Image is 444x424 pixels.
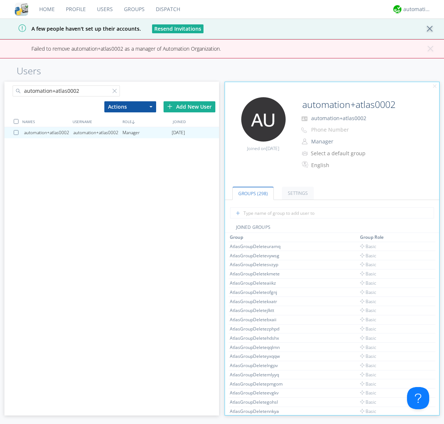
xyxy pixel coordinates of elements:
[71,116,121,127] div: USERNAME
[171,116,221,127] div: JOINED
[360,399,376,405] span: Basic
[360,335,376,341] span: Basic
[302,160,309,169] img: In groups with Translation enabled, this user's messages will be automatically translated to and ...
[302,148,309,158] img: icon-alert-users-thin-outline.svg
[360,344,376,350] span: Basic
[432,84,437,89] img: cancel.svg
[230,289,285,295] div: AtlasGroupDeleteofgnj
[6,25,141,32] span: A few people haven't set up their accounts.
[311,115,366,122] span: automation+atlas0002
[230,390,285,396] div: AtlasGroupDeleteevgkv
[360,326,376,332] span: Basic
[360,362,376,369] span: Basic
[403,6,431,13] div: automation+atlas
[73,127,122,138] div: automation+atlas0002
[360,408,376,414] span: Basic
[230,344,285,350] div: AtlasGroupDeleteqqlmn
[360,271,376,277] span: Basic
[360,372,376,378] span: Basic
[230,243,285,250] div: AtlasGroupDeleteuramq
[360,381,376,387] span: Basic
[230,316,285,323] div: AtlasGroupDeletebxaii
[20,116,70,127] div: NAMES
[230,280,285,286] div: AtlasGroupDeleteaiikz
[164,101,215,112] div: Add New User
[266,145,279,152] span: [DATE]
[360,261,376,268] span: Basic
[4,127,219,138] a: automation+atlas0002automation+atlas0002Manager[DATE]
[13,85,120,96] input: Search users
[230,326,285,332] div: AtlasGroupDeletezphpd
[225,224,440,233] div: JOINED GROUPS
[230,362,285,369] div: AtlasGroupDeletelngpv
[152,24,203,33] button: Resend Invitations
[393,5,401,13] img: d2d01cd9b4174d08988066c6d424eccd
[230,271,285,277] div: AtlasGroupDeletekmete
[230,381,285,387] div: AtlasGroupDeletepmgom
[311,162,373,169] div: English
[230,261,285,268] div: AtlasGroupDeletesvzyp
[230,399,285,405] div: AtlasGroupDeletegohsl
[230,353,285,359] div: AtlasGroupDeleteyxqqw
[360,280,376,286] span: Basic
[230,372,285,378] div: AtlasGroupDeletemlyyq
[230,408,285,414] div: AtlasGroupDeletennkya
[167,104,172,109] img: plus.svg
[230,298,285,305] div: AtlasGroupDeletekxatr
[241,97,286,142] img: 373638.png
[104,101,156,112] button: Actions
[302,139,307,145] img: person-outline.svg
[360,390,376,396] span: Basic
[360,289,376,295] span: Basic
[6,45,221,52] span: Failed to remove automation+atlas0002 as a manager of Automation Organization.
[360,316,376,323] span: Basic
[360,252,376,259] span: Basic
[309,136,383,147] button: Manager
[230,207,434,218] input: Type name of group to add user to
[247,145,279,152] span: Joined on
[230,307,285,313] div: AtlasGroupDeletejlktt
[299,97,419,112] input: Name
[359,233,401,242] th: Toggle SortBy
[232,187,274,200] a: Groups (298)
[282,187,314,200] a: Settings
[407,387,429,409] iframe: Toggle Customer Support
[301,127,307,133] img: phone-outline.svg
[122,127,172,138] div: Manager
[230,335,285,341] div: AtlasGroupDeletehdshx
[15,3,28,16] img: cddb5a64eb264b2086981ab96f4c1ba7
[230,252,285,259] div: AtlasGroupDeletevywsg
[311,150,373,157] div: Select a default group
[360,298,376,305] span: Basic
[229,233,359,242] th: Toggle SortBy
[360,353,376,359] span: Basic
[121,116,171,127] div: ROLE
[24,127,73,138] div: automation+atlas0002
[172,127,185,138] span: [DATE]
[360,243,376,250] span: Basic
[401,233,418,242] th: Toggle SortBy
[360,307,376,313] span: Basic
